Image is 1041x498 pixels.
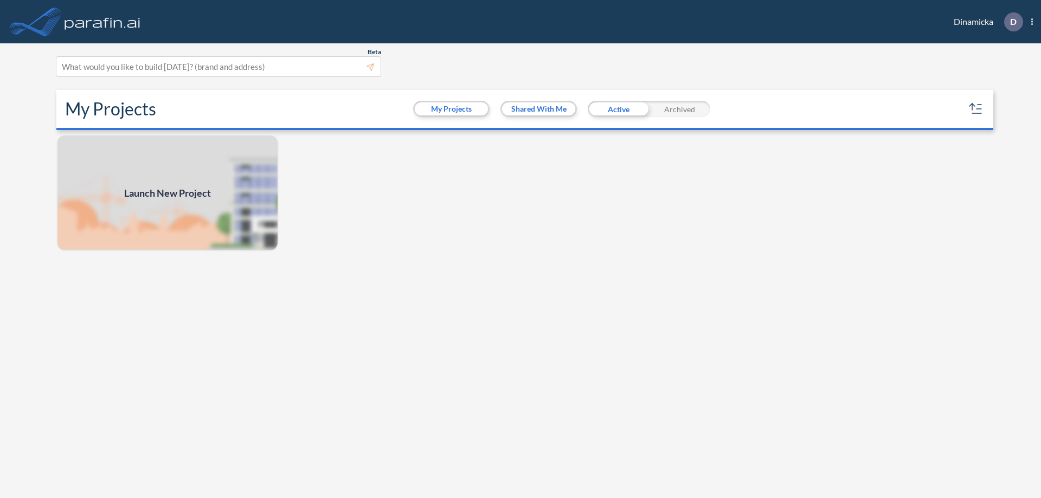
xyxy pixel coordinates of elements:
[415,102,488,115] button: My Projects
[649,101,710,117] div: Archived
[937,12,1033,31] div: Dinamicka
[56,134,279,251] a: Launch New Project
[65,99,156,119] h2: My Projects
[56,134,279,251] img: add
[1010,17,1017,27] p: D
[502,102,575,115] button: Shared With Me
[124,186,211,201] span: Launch New Project
[588,101,649,117] div: Active
[62,11,143,33] img: logo
[967,100,985,118] button: sort
[368,48,381,56] span: Beta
